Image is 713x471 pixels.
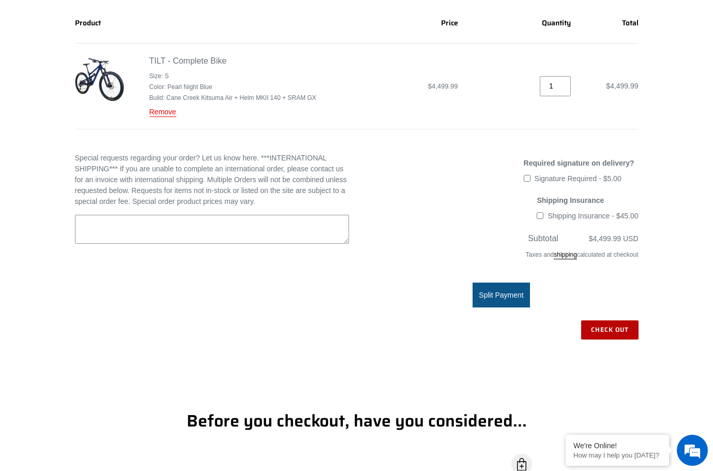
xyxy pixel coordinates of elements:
[149,93,316,102] li: Build: Cane Creek Kitsuma Air + Helm MKII 140 + SRAM GX
[428,82,458,90] span: $4,499.99
[149,108,176,117] a: Remove TILT - Complete Bike - S / Pearl Night Blue / Cane Creek Kitsuma Air + Helm MKII 140 + SRA...
[581,320,639,339] input: Check out
[149,56,227,65] a: TILT - Complete Bike
[535,174,621,183] span: Signature Required - $5.00
[537,196,604,204] span: Shipping Insurance
[75,153,349,207] label: Special requests regarding your order? Let us know here. ***INTERNATIONAL SHIPPING*** If you are ...
[75,4,329,43] th: Product
[149,82,316,92] li: Color: Pearl Night Blue
[479,291,523,299] span: Split Payment
[528,234,558,243] span: Subtotal
[537,212,543,219] input: Shipping Insurance - $45.00
[573,441,661,450] div: We're Online!
[149,69,316,103] ul: Product details
[473,283,530,307] button: Split Payment
[75,55,124,104] img: TILT - Complete Bike
[524,159,634,167] span: Required signature on delivery?
[328,4,469,43] th: Price
[606,82,638,90] span: $4,499.99
[365,245,639,270] div: Taxes and calculated at checkout
[524,175,530,182] input: Signature Required - $5.00
[589,234,639,243] span: $4,499.99 USD
[582,4,639,43] th: Total
[573,451,661,459] p: How may I help you today?
[365,359,639,381] iframe: PayPal-paypal
[149,71,316,81] li: Size: S
[548,212,638,220] span: Shipping Insurance - $45.00
[469,4,582,43] th: Quantity
[554,251,577,259] a: shipping
[103,411,610,431] h1: Before you checkout, have you considered...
